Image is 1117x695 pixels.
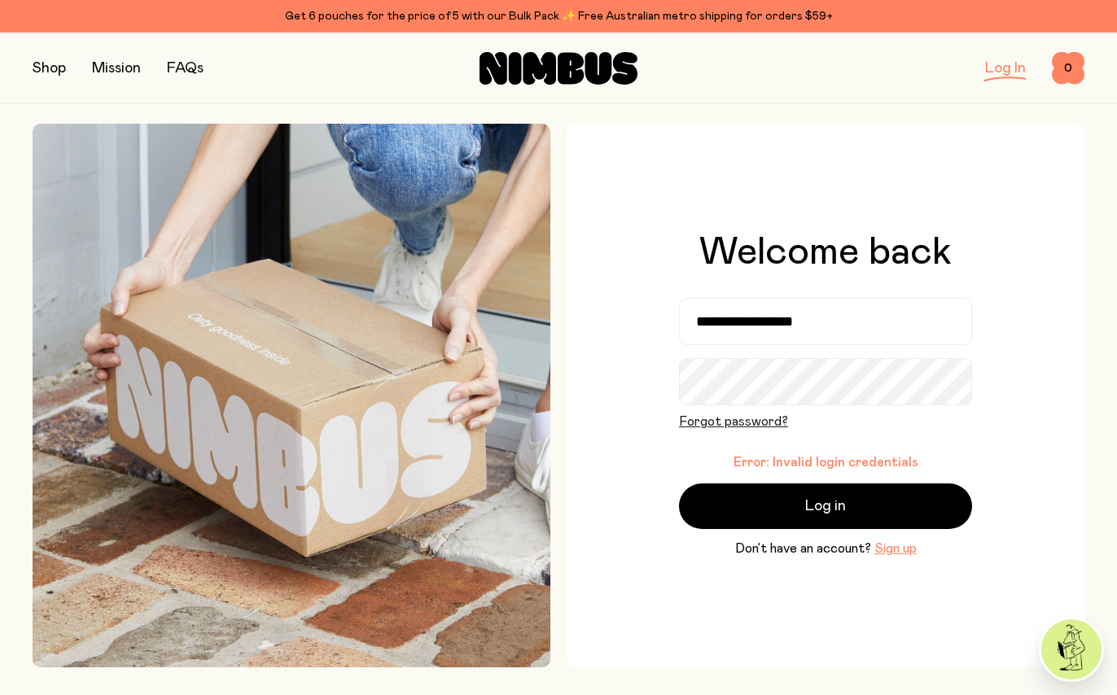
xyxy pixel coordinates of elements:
[92,61,141,76] a: Mission
[874,539,917,558] button: Sign up
[1052,52,1084,85] button: 0
[679,483,972,529] button: Log in
[679,454,972,470] p: Error: Invalid login credentials
[985,61,1026,76] a: Log In
[33,7,1084,26] div: Get 6 pouches for the price of 5 with our Bulk Pack ✨ Free Australian metro shipping for orders $59+
[167,61,204,76] a: FAQs
[1041,619,1102,680] img: agent
[805,495,846,518] span: Log in
[735,539,871,558] span: Don’t have an account?
[33,124,550,667] img: Picking up Nimbus mailer from doorstep
[679,412,788,431] button: Forgot password?
[699,233,952,272] h1: Welcome back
